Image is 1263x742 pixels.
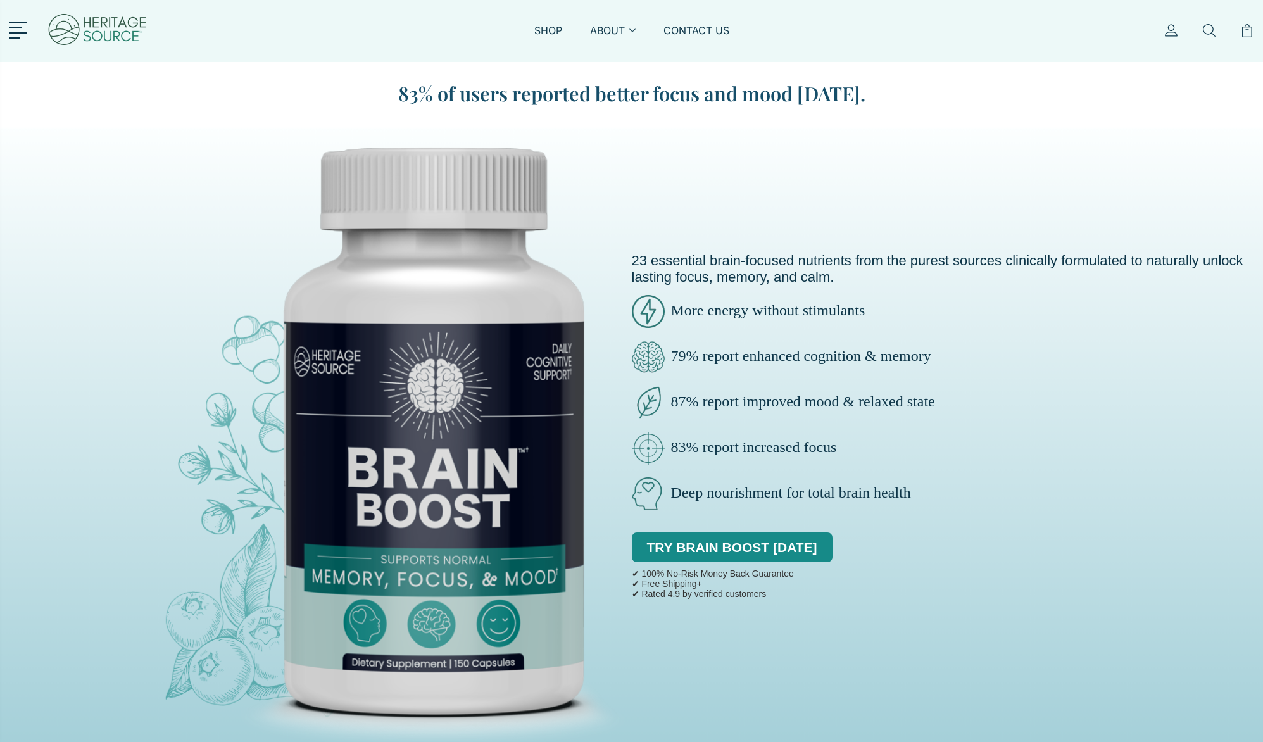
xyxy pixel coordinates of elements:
[632,386,665,419] img: brain-boost-natural-pure.png
[632,569,794,579] p: ✔ 100% No-Risk Money Back Guarantee
[632,589,794,599] p: ✔ Rated 4.9 by verified customers
[632,432,665,465] img: brain-boost-clinically-focus.png
[632,477,665,510] img: brain-boost-natural.png
[632,579,794,589] p: ✔ Free Shipping+
[347,80,917,107] blockquote: 83% of users reported better focus and mood [DATE].
[47,6,148,56] img: Heritage Source
[632,523,833,566] div: TRY BRAIN BOOST [DATE]
[632,341,665,374] img: brain-boost-clarity.png
[534,23,562,53] a: SHOP
[663,23,729,53] a: CONTACT US
[632,532,833,563] a: TRY BRAIN BOOST [DATE]
[632,295,665,328] img: brain-boost-energy.png
[590,23,636,53] a: ABOUT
